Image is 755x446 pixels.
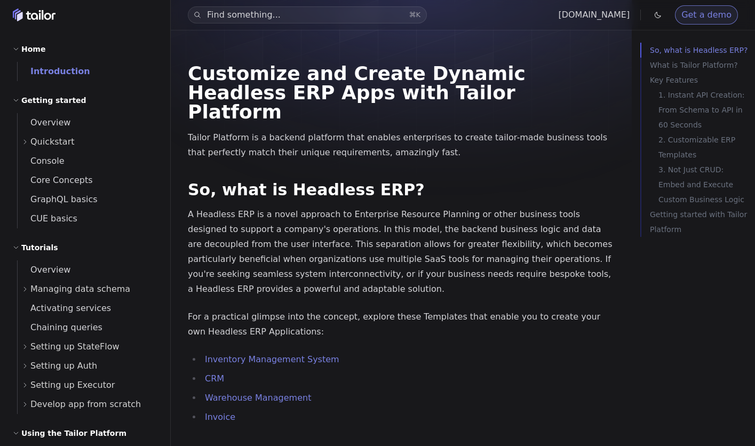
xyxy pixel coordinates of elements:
[416,11,420,19] kbd: K
[18,117,70,128] span: Overview
[21,427,126,440] h2: Using the Tailor Platform
[18,175,93,185] span: Core Concepts
[18,152,157,171] a: Console
[30,378,115,393] span: Setting up Executor
[650,43,751,58] a: So, what is Headless ERP?
[18,190,157,209] a: GraphQL basics
[30,134,75,149] span: Quickstart
[18,171,157,190] a: Core Concepts
[188,6,427,23] button: Find something...⌘K
[13,9,55,21] a: Home
[188,180,425,199] a: So, what is Headless ERP?
[30,282,130,297] span: Managing data schema
[205,373,224,384] a: CRM
[30,359,97,373] span: Setting up Auth
[650,207,751,237] a: Getting started with Tailor Platform
[658,162,751,207] a: 3. Not Just CRUD: Embed and Execute Custom Business Logic
[205,393,311,403] a: Warehouse Management
[558,10,630,20] a: [DOMAIN_NAME]
[18,303,111,313] span: Activating services
[18,213,77,224] span: CUE basics
[18,265,70,275] span: Overview
[409,11,416,19] kbd: ⌘
[18,299,157,318] a: Activating services
[205,354,339,364] a: Inventory Management System
[18,156,65,166] span: Console
[18,113,157,132] a: Overview
[188,309,615,339] p: For a practical glimpse into the concept, explore these Templates that enable you to create your ...
[18,62,157,81] a: Introduction
[188,130,615,160] p: Tailor Platform is a backend platform that enables enterprises to create tailor-made business too...
[18,322,102,332] span: Chaining queries
[21,43,45,55] h2: Home
[658,132,751,162] a: 2. Customizable ERP Templates
[650,73,751,87] a: Key Features
[188,64,615,122] h1: Customize and Create Dynamic Headless ERP Apps with Tailor Platform
[675,5,738,25] a: Get a demo
[30,339,120,354] span: Setting up StateFlow
[205,412,235,422] a: Invoice
[21,94,86,107] h2: Getting started
[21,241,58,254] h2: Tutorials
[18,260,157,280] a: Overview
[650,58,751,73] a: What is Tailor Platform?
[18,194,98,204] span: GraphQL basics
[18,209,157,228] a: CUE basics
[651,9,664,21] button: Toggle dark mode
[30,397,141,412] span: Develop app from scratch
[188,207,615,297] p: A Headless ERP is a novel approach to Enterprise Resource Planning or other business tools design...
[18,318,157,337] a: Chaining queries
[658,87,751,132] a: 1. Instant API Creation: From Schema to API in 60 Seconds
[18,66,90,76] span: Introduction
